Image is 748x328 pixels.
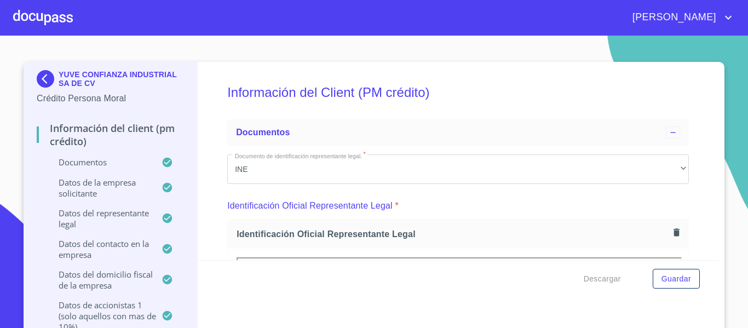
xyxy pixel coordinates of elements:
span: [PERSON_NAME] [624,9,722,26]
button: account of current user [624,9,735,26]
img: Docupass spot blue [37,70,59,88]
p: Datos de la empresa solicitante [37,177,162,199]
p: Documentos [37,157,162,168]
div: YUVE CONFIANZA INDUSTRIAL SA DE CV [37,70,184,92]
p: Datos del representante legal [37,208,162,229]
div: Documentos [227,119,689,146]
p: Datos del contacto en la empresa [37,238,162,260]
h5: Información del Client (PM crédito) [227,70,689,115]
p: Crédito Persona Moral [37,92,184,105]
p: Información del Client (PM crédito) [37,122,184,148]
span: Guardar [661,272,691,286]
button: Guardar [653,269,700,289]
p: YUVE CONFIANZA INDUSTRIAL SA DE CV [59,70,184,88]
div: INE [227,154,689,184]
p: Identificación Oficial Representante Legal [227,199,393,212]
button: Descargar [579,269,625,289]
p: Datos del domicilio fiscal de la empresa [37,269,162,291]
span: Descargar [584,272,621,286]
span: Identificación Oficial Representante Legal [237,228,669,240]
span: Documentos [236,128,290,137]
